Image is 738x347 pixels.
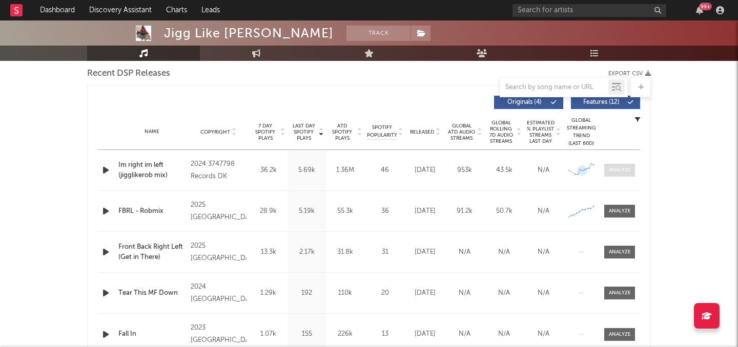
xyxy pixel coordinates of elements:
[367,288,403,298] div: 20
[447,288,482,298] div: N/A
[367,247,403,257] div: 31
[329,288,362,298] div: 110k
[191,281,247,306] div: 2024 [GEOGRAPHIC_DATA]
[329,123,356,141] span: ATD Spotify Plays
[118,329,186,339] a: Fall In
[447,329,482,339] div: N/A
[252,329,285,339] div: 1.07k
[447,165,482,176] div: 953k
[367,124,397,139] span: Spotify Popularity
[500,83,608,92] input: Search by song name or URL
[699,3,712,10] div: 99 +
[290,206,323,216] div: 5.19k
[191,240,247,265] div: 2025 [GEOGRAPHIC_DATA]
[252,288,285,298] div: 1.29k
[290,165,323,176] div: 5.69k
[526,206,561,216] div: N/A
[487,288,521,298] div: N/A
[200,129,230,135] span: Copyright
[571,96,640,109] button: Features(12)
[408,247,442,257] div: [DATE]
[118,242,186,262] a: Front Back Right Left (Get in There)
[329,329,362,339] div: 226k
[501,99,548,105] span: Originals ( 4 )
[346,26,411,41] button: Track
[367,206,403,216] div: 36
[118,288,186,298] a: Tear This MF Down
[118,206,186,216] a: FBRL - Robmix
[367,329,403,339] div: 13
[329,206,362,216] div: 55.3k
[408,165,442,176] div: [DATE]
[118,160,186,180] a: Im right im left (jigglikerob mix)
[290,123,317,141] span: Last Day Spotify Plays
[87,68,170,80] span: Recent DSP Releases
[494,96,563,109] button: Originals(4)
[408,288,442,298] div: [DATE]
[447,123,476,141] span: Global ATD Audio Streams
[408,206,442,216] div: [DATE]
[526,120,555,144] span: Estimated % Playlist Streams Last Day
[566,117,597,147] div: Global Streaming Trend (Last 60D)
[164,26,334,41] div: Jigg Like [PERSON_NAME]
[252,165,285,176] div: 36.2k
[290,288,323,298] div: 192
[526,247,561,257] div: N/A
[487,247,521,257] div: N/A
[329,165,362,176] div: 1.36M
[290,247,323,257] div: 2.17k
[408,329,442,339] div: [DATE]
[252,247,285,257] div: 13.3k
[191,158,247,183] div: 2024 3747798 Records DK
[487,329,521,339] div: N/A
[367,165,403,176] div: 46
[410,129,434,135] span: Released
[191,199,247,224] div: 2025 [GEOGRAPHIC_DATA]
[329,247,362,257] div: 31.8k
[487,120,515,144] span: Global Rolling 7D Audio Streams
[487,165,521,176] div: 43.5k
[191,322,247,346] div: 2023 [GEOGRAPHIC_DATA]
[487,206,521,216] div: 50.7k
[608,71,651,77] button: Export CSV
[252,123,279,141] span: 7 Day Spotify Plays
[118,128,186,136] div: Name
[447,206,482,216] div: 91.2k
[290,329,323,339] div: 155
[526,288,561,298] div: N/A
[512,4,666,17] input: Search for artists
[578,99,625,105] span: Features ( 12 )
[696,6,703,14] button: 99+
[252,206,285,216] div: 28.9k
[526,165,561,176] div: N/A
[526,329,561,339] div: N/A
[447,247,482,257] div: N/A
